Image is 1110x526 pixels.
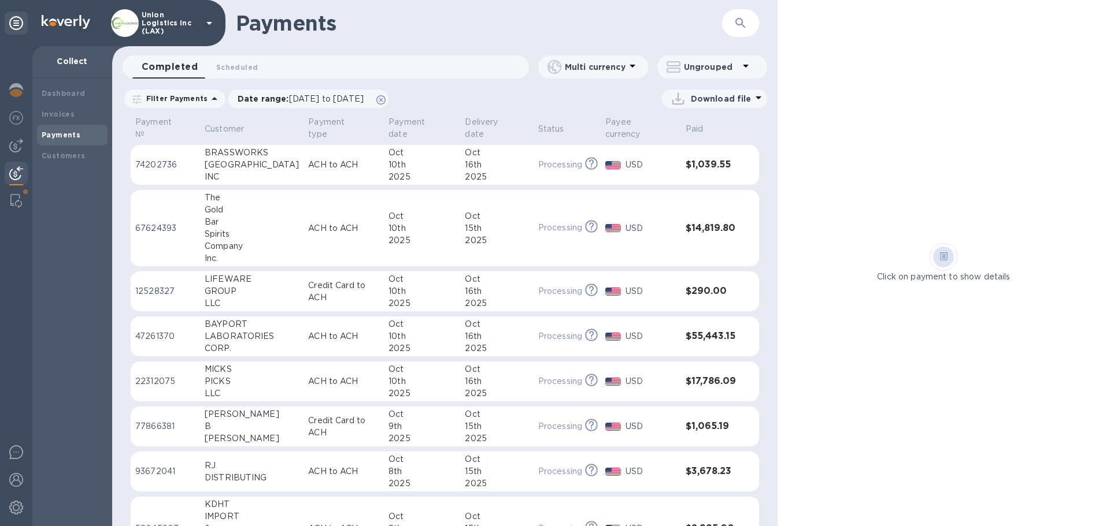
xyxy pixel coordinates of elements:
div: Oct [465,453,528,465]
div: Oct [465,318,528,330]
h3: $1,065.19 [686,421,736,432]
div: Oct [388,510,456,523]
div: BAYPORT [205,318,299,330]
div: 10th [388,159,456,171]
div: 10th [388,222,456,234]
div: Unpin categories [5,12,28,35]
div: MICKS [205,363,299,375]
img: Logo [42,15,90,29]
p: Payee currency [605,116,661,140]
div: 2025 [388,342,456,355]
p: 93672041 [135,465,195,477]
div: 15th [465,222,528,234]
p: Paid [686,123,704,135]
div: BRASSWORKS [205,147,299,159]
div: 2025 [465,297,528,309]
p: Delivery date [465,116,513,140]
div: IMPORT [205,510,299,523]
div: LLC [205,297,299,309]
div: 10th [388,330,456,342]
h1: Payments [236,11,722,35]
div: Gold [205,204,299,216]
div: 2025 [465,171,528,183]
div: 2025 [465,342,528,355]
span: Payee currency [605,116,676,140]
h3: $14,819.80 [686,223,736,234]
div: Oct [388,273,456,285]
div: INC [205,171,299,183]
div: 9th [388,420,456,432]
p: Processing [538,285,582,297]
div: 2025 [465,432,528,445]
p: 22312075 [135,375,195,387]
p: ACH to ACH [308,222,379,234]
img: USD [605,333,621,341]
div: CORP. [205,342,299,355]
div: Oct [388,318,456,330]
h3: $17,786.09 [686,376,736,387]
div: LABORATORIES [205,330,299,342]
span: Customer [205,123,259,135]
p: Processing [538,330,582,342]
div: RJ [205,460,299,472]
h3: $1,039.55 [686,159,736,170]
div: 2025 [388,387,456,400]
div: Bar [205,216,299,228]
p: ACH to ACH [308,375,379,387]
p: Payment type [308,116,364,140]
div: Company [205,240,299,252]
p: 67624393 [135,222,195,234]
img: USD [605,224,621,232]
p: USD [626,375,676,387]
span: Payment type [308,116,379,140]
p: Date range : [238,93,369,105]
h3: $3,678.23 [686,466,736,477]
p: Processing [538,465,582,477]
p: Click on payment to show details [877,271,1010,283]
b: Payments [42,130,80,139]
div: The [205,192,299,204]
div: 2025 [465,387,528,400]
div: DISTRIBUTING [205,472,299,484]
div: Date range:[DATE] to [DATE] [228,89,388,108]
img: USD [605,423,621,431]
p: Customer [205,123,244,135]
p: USD [626,420,676,432]
div: B [205,420,299,432]
div: Oct [388,147,456,159]
span: Scheduled [216,61,258,73]
div: Oct [388,453,456,465]
div: 15th [465,420,528,432]
p: Ungrouped [684,61,739,73]
div: Inc. [205,252,299,264]
div: 8th [388,465,456,477]
div: 10th [388,375,456,387]
span: Payment date [388,116,456,140]
p: Payment № [135,116,180,140]
p: USD [626,285,676,297]
div: Oct [465,510,528,523]
span: Completed [142,59,198,75]
b: Customers [42,151,86,160]
div: Oct [465,147,528,159]
p: Download file [691,93,752,105]
div: 16th [465,159,528,171]
p: Processing [538,375,582,387]
p: 47261370 [135,330,195,342]
div: 2025 [388,297,456,309]
span: Payment № [135,116,195,140]
div: 2025 [465,477,528,490]
p: USD [626,330,676,342]
div: Oct [465,210,528,222]
div: 2025 [388,171,456,183]
p: Filter Payments [142,94,208,103]
p: 12528327 [135,285,195,297]
p: USD [626,222,676,234]
p: Payment date [388,116,441,140]
img: USD [605,288,621,296]
p: ACH to ACH [308,330,379,342]
div: LIFEWARE [205,273,299,285]
p: Collect [42,55,103,67]
div: 2025 [465,234,528,247]
div: 2025 [388,432,456,445]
